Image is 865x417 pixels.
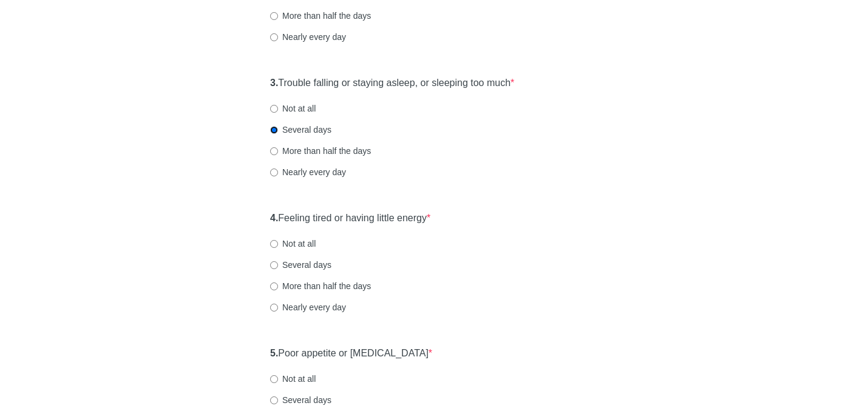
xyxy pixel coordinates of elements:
label: Not at all [270,373,316,385]
label: More than half the days [270,145,371,157]
label: Trouble falling or staying asleep, or sleeping too much [270,76,514,90]
input: Not at all [270,240,278,248]
strong: 3. [270,78,278,88]
input: Several days [270,126,278,134]
strong: 5. [270,348,278,358]
input: Not at all [270,105,278,113]
input: Nearly every day [270,33,278,41]
input: Nearly every day [270,168,278,176]
label: Poor appetite or [MEDICAL_DATA] [270,347,432,361]
input: More than half the days [270,282,278,290]
label: Feeling tired or having little energy [270,212,430,225]
input: Several days [270,396,278,404]
label: More than half the days [270,280,371,292]
input: Not at all [270,375,278,383]
label: Nearly every day [270,166,346,178]
label: Not at all [270,102,316,115]
label: Nearly every day [270,301,346,313]
input: More than half the days [270,12,278,20]
input: Several days [270,261,278,269]
label: Several days [270,259,331,271]
label: More than half the days [270,10,371,22]
strong: 4. [270,213,278,223]
label: Several days [270,394,331,406]
label: Nearly every day [270,31,346,43]
input: More than half the days [270,147,278,155]
label: Several days [270,124,331,136]
label: Not at all [270,238,316,250]
input: Nearly every day [270,304,278,312]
